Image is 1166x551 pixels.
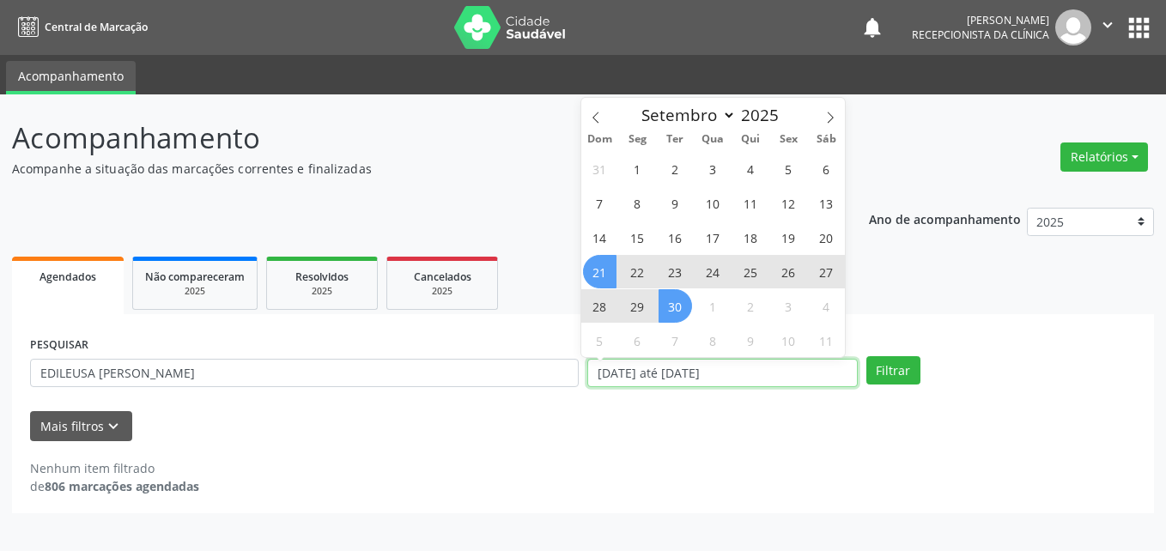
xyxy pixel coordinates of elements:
button: Mais filtroskeyboard_arrow_down [30,411,132,441]
span: Outubro 6, 2025 [621,324,654,357]
div: [PERSON_NAME] [912,13,1049,27]
input: Selecione um intervalo [587,359,858,388]
div: Nenhum item filtrado [30,459,199,477]
input: Year [736,104,793,126]
label: PESQUISAR [30,332,88,359]
button: apps [1124,13,1154,43]
span: Agosto 31, 2025 [583,152,616,185]
span: Setembro 12, 2025 [772,186,805,220]
span: Setembro 29, 2025 [621,289,654,323]
button: Relatórios [1060,142,1148,172]
span: Setembro 5, 2025 [772,152,805,185]
span: Setembro 16, 2025 [659,221,692,254]
span: Setembro 20, 2025 [810,221,843,254]
span: Outubro 7, 2025 [659,324,692,357]
span: Dom [581,134,619,145]
a: Central de Marcação [12,13,148,41]
span: Setembro 22, 2025 [621,255,654,288]
span: Qui [732,134,769,145]
span: Setembro 23, 2025 [659,255,692,288]
span: Setembro 27, 2025 [810,255,843,288]
span: Qua [694,134,732,145]
span: Agendados [39,269,96,284]
img: img [1055,9,1091,45]
span: Setembro 21, 2025 [583,255,616,288]
button: Filtrar [866,356,920,385]
span: Setembro 8, 2025 [621,186,654,220]
button: notifications [860,15,884,39]
select: Month [634,103,737,127]
i:  [1098,15,1117,34]
div: 2025 [145,285,245,298]
span: Setembro 2, 2025 [659,152,692,185]
span: Sáb [807,134,845,145]
span: Outubro 11, 2025 [810,324,843,357]
span: Não compareceram [145,269,245,284]
span: Setembro 1, 2025 [621,152,654,185]
span: Outubro 4, 2025 [810,289,843,323]
p: Acompanhamento [12,117,811,160]
div: 2025 [279,285,365,298]
span: Outubro 1, 2025 [696,289,730,323]
span: Setembro 18, 2025 [734,221,768,254]
span: Resolvidos [295,269,349,284]
span: Setembro 4, 2025 [734,152,768,185]
span: Setembro 3, 2025 [696,152,730,185]
span: Recepcionista da clínica [912,27,1049,42]
span: Setembro 6, 2025 [810,152,843,185]
span: Setembro 26, 2025 [772,255,805,288]
span: Outubro 9, 2025 [734,324,768,357]
span: Setembro 25, 2025 [734,255,768,288]
input: Nome, CNS [30,359,579,388]
span: Outubro 2, 2025 [734,289,768,323]
span: Setembro 30, 2025 [659,289,692,323]
p: Ano de acompanhamento [869,208,1021,229]
span: Central de Marcação [45,20,148,34]
a: Acompanhamento [6,61,136,94]
span: Ter [656,134,694,145]
span: Outubro 3, 2025 [772,289,805,323]
span: Cancelados [414,269,471,284]
span: Seg [618,134,656,145]
button:  [1091,9,1124,45]
span: Setembro 24, 2025 [696,255,730,288]
span: Setembro 28, 2025 [583,289,616,323]
span: Setembro 14, 2025 [583,221,616,254]
span: Setembro 11, 2025 [734,186,768,220]
span: Setembro 17, 2025 [696,221,730,254]
p: Acompanhe a situação das marcações correntes e finalizadas [12,160,811,178]
span: Setembro 7, 2025 [583,186,616,220]
strong: 806 marcações agendadas [45,478,199,494]
span: Setembro 13, 2025 [810,186,843,220]
span: Sex [769,134,807,145]
span: Setembro 9, 2025 [659,186,692,220]
i: keyboard_arrow_down [104,417,123,436]
span: Outubro 8, 2025 [696,324,730,357]
span: Setembro 10, 2025 [696,186,730,220]
div: de [30,477,199,495]
div: 2025 [399,285,485,298]
span: Setembro 15, 2025 [621,221,654,254]
span: Setembro 19, 2025 [772,221,805,254]
span: Outubro 5, 2025 [583,324,616,357]
span: Outubro 10, 2025 [772,324,805,357]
